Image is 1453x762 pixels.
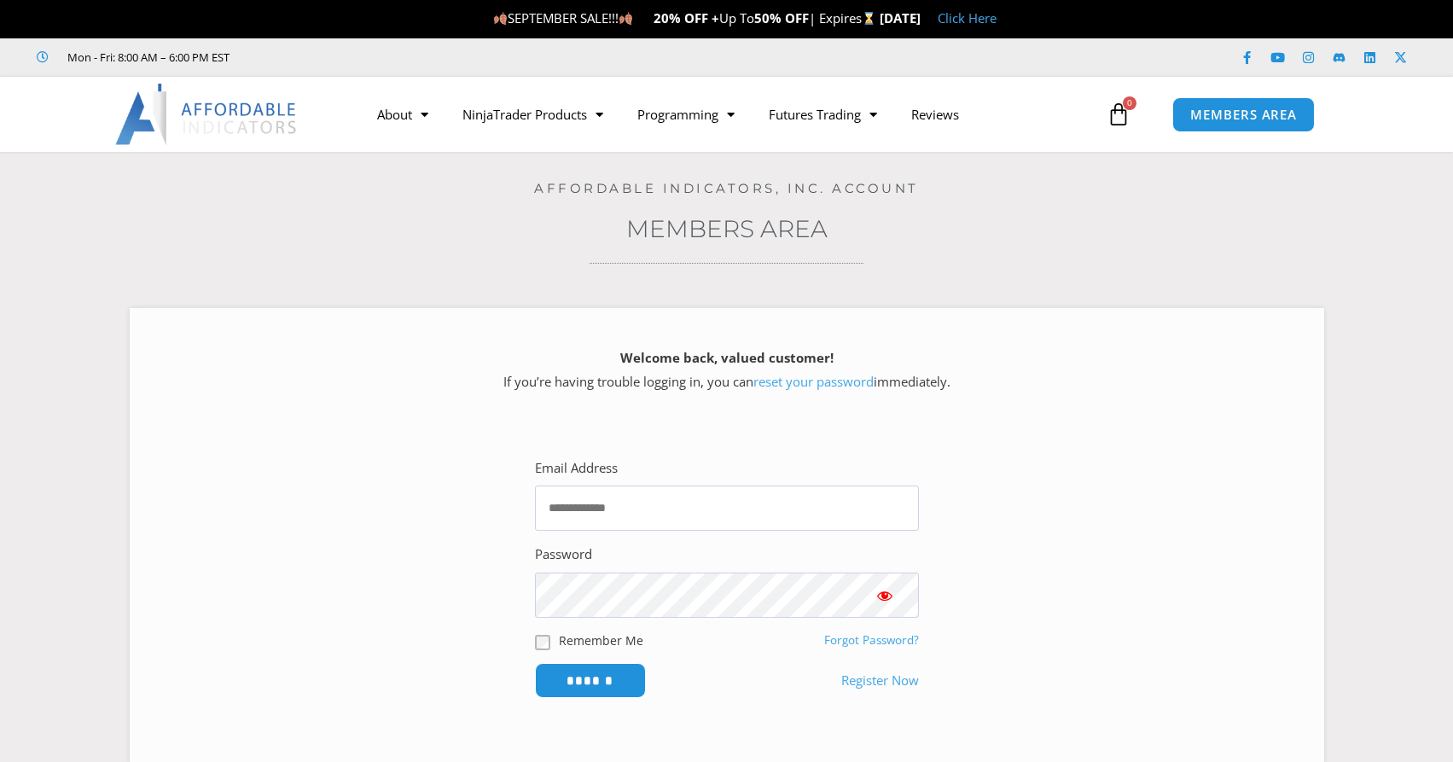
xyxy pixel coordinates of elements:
a: Register Now [841,669,919,693]
strong: Welcome back, valued customer! [620,349,834,366]
strong: [DATE] [880,9,921,26]
a: NinjaTrader Products [445,95,620,134]
nav: Menu [360,95,1102,134]
a: reset your password [753,373,874,390]
a: MEMBERS AREA [1172,97,1315,132]
a: Members Area [626,214,828,243]
img: ⌛ [863,12,875,25]
button: Show password [851,573,919,618]
iframe: Customer reviews powered by Trustpilot [253,49,509,66]
img: 🍂 [494,12,507,25]
a: Reviews [894,95,976,134]
a: Programming [620,95,752,134]
label: Password [535,543,592,567]
a: Affordable Indicators, Inc. Account [534,180,919,196]
label: Remember Me [559,631,643,649]
a: Futures Trading [752,95,894,134]
a: Click Here [938,9,997,26]
img: LogoAI | Affordable Indicators – NinjaTrader [115,84,299,145]
a: About [360,95,445,134]
p: If you’re having trouble logging in, you can immediately. [160,346,1294,394]
span: 0 [1123,96,1136,110]
span: Mon - Fri: 8:00 AM – 6:00 PM EST [63,47,230,67]
a: Forgot Password? [824,632,919,648]
strong: 50% OFF [754,9,809,26]
strong: 20% OFF + [654,9,719,26]
span: MEMBERS AREA [1190,108,1297,121]
img: 🍂 [619,12,632,25]
span: SEPTEMBER SALE!!! Up To | Expires [493,9,880,26]
label: Email Address [535,457,618,480]
a: 0 [1081,90,1156,139]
